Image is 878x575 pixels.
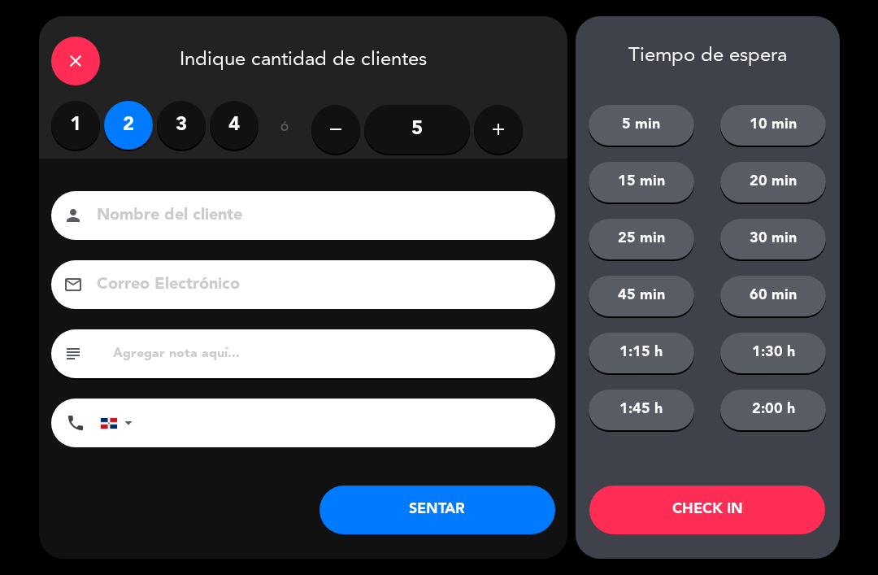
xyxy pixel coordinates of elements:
[63,275,83,294] i: email
[311,105,360,154] button: remove
[39,16,567,101] div: Indique cantidad de clientes
[720,162,826,203] button: 20 min
[319,486,555,534] button: SENTAR
[326,120,346,139] i: remove
[589,333,694,373] button: 1:15 h
[474,105,523,154] button: add
[720,333,826,373] button: 1:30 h
[720,105,826,146] button: 10 min
[63,206,83,225] i: person
[104,101,153,150] label: 2
[63,344,83,364] i: subject
[576,45,840,68] div: Tiempo de espera
[111,342,543,365] input: Agregar nota aquí...
[259,101,311,158] div: ó
[101,399,138,446] div: Dominican Republic (República Dominicana): +1
[95,202,534,230] input: Nombre del cliente
[589,390,694,430] button: 1:45 h
[720,390,826,430] button: 2:00 h
[589,105,694,146] button: 5 min
[157,101,206,150] label: 3
[589,162,694,203] button: 15 min
[66,51,85,71] i: close
[66,413,85,433] i: phone
[489,120,508,139] i: add
[589,276,694,316] button: 45 min
[720,276,826,316] button: 60 min
[210,101,259,150] label: 4
[589,219,694,259] button: 25 min
[589,486,825,534] button: CHECK IN
[95,271,534,299] input: Correo Electrónico
[720,219,826,259] button: 30 min
[51,101,100,150] label: 1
